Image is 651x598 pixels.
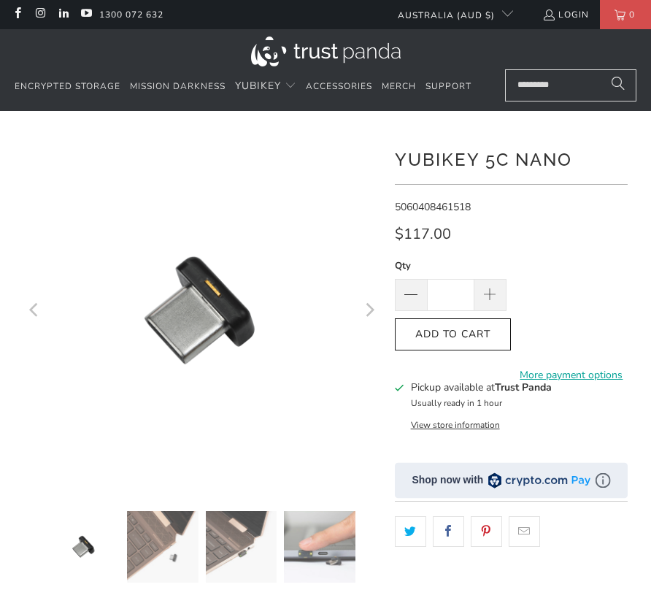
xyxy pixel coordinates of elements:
label: Qty [395,258,506,274]
h3: Pickup available at [411,380,552,395]
a: Encrypted Storage [15,69,120,104]
img: YubiKey 5C Nano - Trust Panda [205,511,277,583]
a: Email this to a friend [509,516,540,547]
small: Usually ready in 1 hour [411,397,502,409]
a: Trust Panda Australia on Facebook [11,9,23,20]
a: Mission Darkness [130,69,226,104]
button: View store information [411,419,500,431]
img: YubiKey 5C Nano - Trust Panda [284,511,355,583]
button: Add to Cart [395,318,511,351]
span: YubiKey [235,79,281,93]
span: Merch [382,80,416,92]
img: Trust Panda Australia [251,37,401,66]
h1: YubiKey 5C Nano [395,144,628,173]
button: Next [358,133,381,489]
a: Trust Panda Australia on YouTube [80,9,92,20]
a: Merch [382,69,416,104]
summary: YubiKey [235,69,296,104]
nav: Translation missing: en.navigation.header.main_nav [15,69,471,104]
span: Support [425,80,471,92]
span: Encrypted Storage [15,80,120,92]
a: Trust Panda Australia on Instagram [34,9,46,20]
b: Trust Panda [495,380,552,394]
span: $117.00 [395,224,451,244]
a: 1300 072 632 [99,7,163,23]
a: Trust Panda Australia on LinkedIn [57,9,69,20]
img: YubiKey 5C Nano - Trust Panda [127,511,199,583]
span: Mission Darkness [130,80,226,92]
a: Share this on Pinterest [471,516,502,547]
button: Search [600,69,636,101]
a: More payment options [515,367,627,383]
a: YubiKey 5C Nano - Trust Panda [23,133,380,489]
span: 5060408461518 [395,200,471,214]
span: Add to Cart [410,329,496,341]
a: Share this on Twitter [395,516,426,547]
a: Login [542,7,589,23]
input: Search... [505,69,636,101]
button: Previous [23,133,46,489]
a: Support [425,69,471,104]
a: Accessories [306,69,372,104]
img: YubiKey 5C Nano - Trust Panda [48,511,120,583]
span: Accessories [306,80,372,92]
a: Share this on Facebook [433,516,464,547]
div: Shop now with [412,473,483,487]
